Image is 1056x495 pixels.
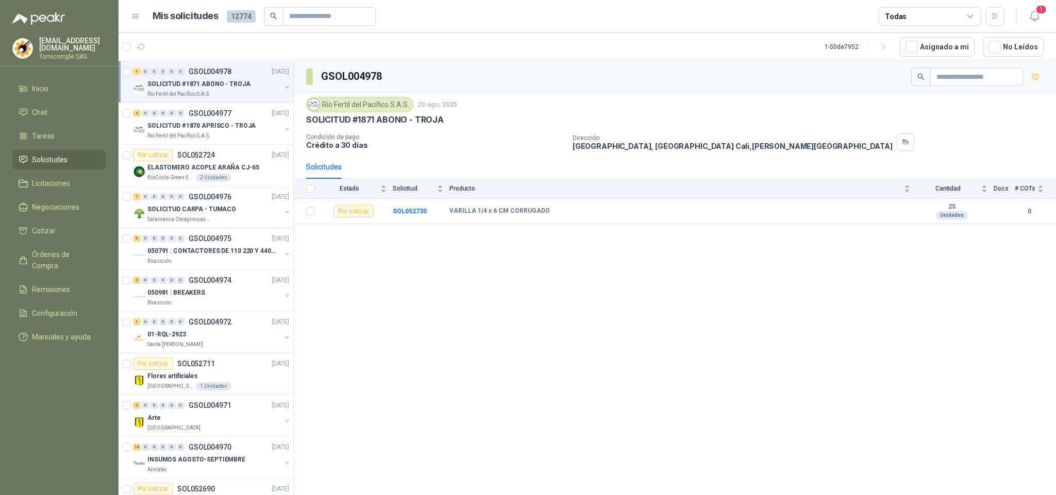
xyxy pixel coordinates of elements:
[133,443,141,451] div: 16
[133,193,141,200] div: 1
[12,79,106,98] a: Inicio
[150,110,158,117] div: 0
[133,483,173,495] div: Por cotizar
[133,249,145,261] img: Company Logo
[119,145,293,186] a: Por cotizarSOL052724[DATE] Company LogoELASTOMERO ACOPLE ARAÑA CJ-65BioCosta Green Energy S.A.S2 ...
[119,353,293,395] a: Por cotizarSOL052711[DATE] Company LogoFlores artificiales[GEOGRAPHIC_DATA]1 Unidades
[133,399,291,432] a: 3 0 0 0 0 0 GSOL004971[DATE] Company LogoArte[GEOGRAPHIC_DATA]
[32,107,47,118] span: Chat
[916,179,994,199] th: Cantidad
[32,284,70,295] span: Remisiones
[12,174,106,193] a: Licitaciones
[133,232,291,265] a: 5 0 0 0 0 0 GSOL004975[DATE] Company Logo050791 : CONTACTORES DE 110 220 Y 440 VBiocirculo
[189,235,231,242] p: GSOL004975
[150,68,158,75] div: 0
[449,185,902,192] span: Producto
[573,134,893,142] p: Dirección
[133,65,291,98] a: 1 0 0 0 0 0 GSOL004978[DATE] Company LogoSOLICITUD #1871 ABONO - TROJARio Fertil del Pacífico S.A.S.
[133,191,291,224] a: 1 0 0 0 0 0 GSOL004976[DATE] Company LogoSOLICITUD CARPA - TUMACOSalamanca Oleaginosas SAS
[168,193,176,200] div: 0
[272,317,289,327] p: [DATE]
[32,178,70,189] span: Licitaciones
[189,193,231,200] p: GSOL004976
[133,235,141,242] div: 5
[150,402,158,409] div: 0
[12,280,106,299] a: Remisiones
[177,360,215,367] p: SOL052711
[168,235,176,242] div: 0
[177,151,215,159] p: SOL052724
[133,318,141,326] div: 1
[147,340,203,349] p: Santa [PERSON_NAME]
[142,235,149,242] div: 0
[12,327,106,347] a: Manuales y ayuda
[177,68,185,75] div: 0
[321,179,393,199] th: Estado
[32,130,55,142] span: Tareas
[1025,7,1044,26] button: 1
[900,37,975,57] button: Asignado a mi
[32,308,77,319] span: Configuración
[177,277,185,284] div: 0
[272,276,289,285] p: [DATE]
[272,484,289,494] p: [DATE]
[133,357,173,370] div: Por cotizar
[147,455,245,465] p: INSUMOS AGOSTO-SEPTIEMBRE
[133,402,141,409] div: 3
[825,39,892,55] div: 1 - 50 de 7952
[159,443,167,451] div: 0
[189,402,231,409] p: GSOL004971
[189,318,231,326] p: GSOL004972
[142,277,149,284] div: 0
[147,330,186,339] p: 01-RQL-2923
[321,69,383,84] h3: GSOL004978
[308,99,320,110] img: Company Logo
[147,246,276,256] p: 050791 : CONTACTORES DE 110 220 Y 440 V
[272,234,289,244] p: [DATE]
[177,193,185,200] div: 0
[13,39,32,58] img: Company Logo
[142,110,149,117] div: 0
[159,110,167,117] div: 0
[12,103,106,122] a: Chat
[177,402,185,409] div: 0
[147,288,205,298] p: 050981 : BREAKERS
[142,68,149,75] div: 0
[272,109,289,118] p: [DATE]
[133,124,145,136] img: Company Logo
[306,97,414,112] div: Rio Fertil del Pacífico S.A.S.
[168,110,176,117] div: 0
[272,442,289,452] p: [DATE]
[177,318,185,326] div: 0
[393,185,435,192] span: Solicitud
[1015,207,1044,216] b: 0
[12,126,106,146] a: Tareas
[147,424,200,432] p: [GEOGRAPHIC_DATA]
[272,192,289,202] p: [DATE]
[333,205,374,217] div: Por cotizar
[1015,185,1035,192] span: # COTs
[270,12,277,20] span: search
[147,132,210,140] p: Rio Fertil del Pacífico S.A.S.
[177,110,185,117] div: 0
[1035,5,1047,14] span: 1
[159,318,167,326] div: 0
[159,277,167,284] div: 0
[306,133,564,141] p: Condición de pago
[177,443,185,451] div: 0
[133,374,145,386] img: Company Logo
[147,79,250,89] p: SOLICITUD #1871 ABONO - TROJA
[168,402,176,409] div: 0
[147,413,161,423] p: Arte
[147,163,259,173] p: ELASTOMERO ACOPLE ARAÑA CJ-65
[142,443,149,451] div: 0
[168,443,176,451] div: 0
[133,274,291,307] a: 2 0 0 0 0 0 GSOL004974[DATE] Company Logo050981 : BREAKERSBiocirculo
[393,208,427,215] a: SOL052730
[12,245,106,276] a: Órdenes de Compra
[393,179,449,199] th: Solicitud
[159,402,167,409] div: 0
[573,142,893,150] p: [GEOGRAPHIC_DATA], [GEOGRAPHIC_DATA] Cali , [PERSON_NAME][GEOGRAPHIC_DATA]
[916,203,987,211] b: 25
[147,174,194,182] p: BioCosta Green Energy S.A.S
